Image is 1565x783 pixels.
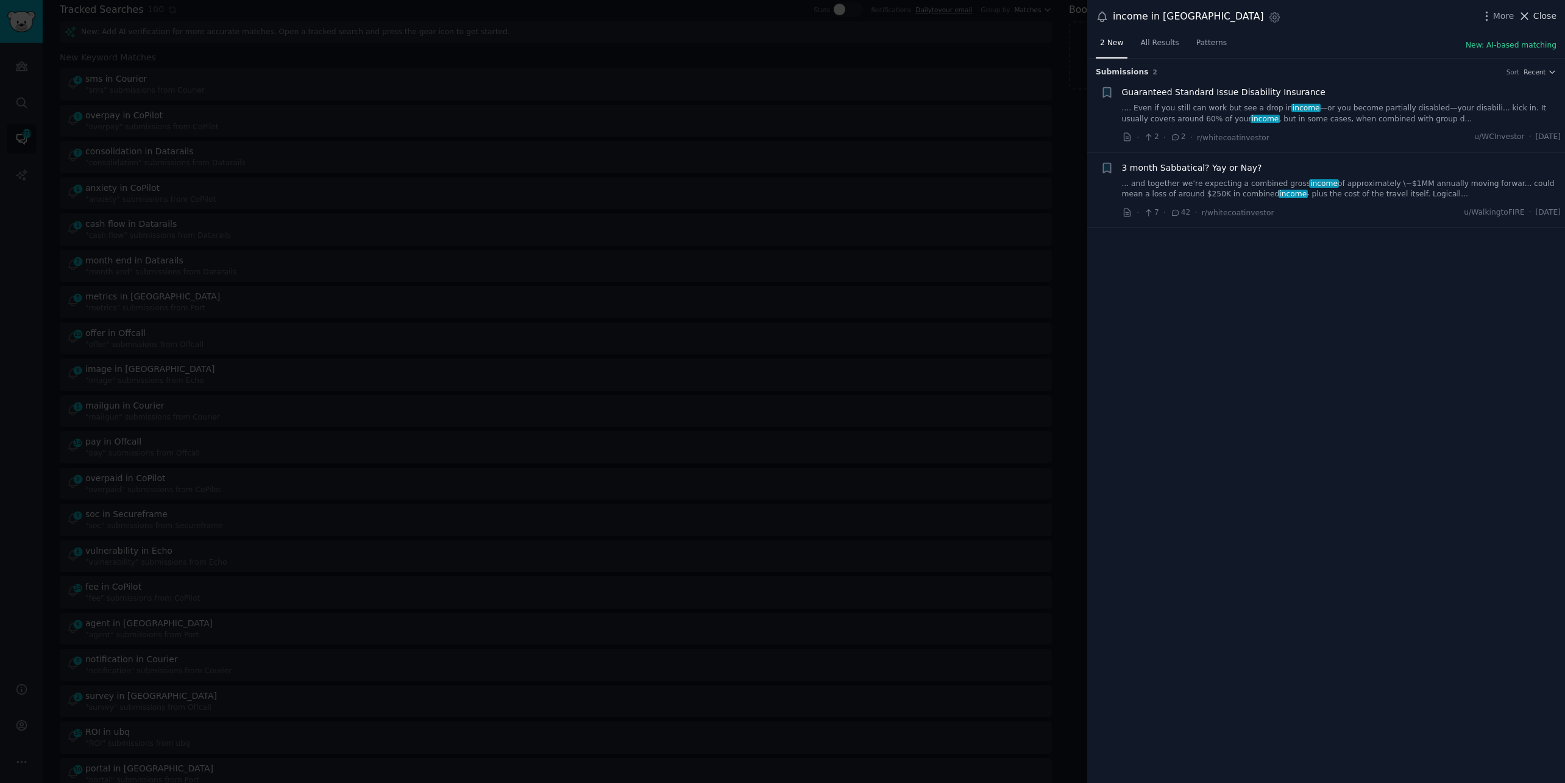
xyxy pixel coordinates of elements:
[1291,104,1321,112] span: income
[1529,132,1531,143] span: ·
[1137,206,1139,219] span: ·
[1466,40,1556,51] button: New: AI-based matching
[1153,68,1157,76] span: 2
[1197,134,1269,142] span: r/whitecoatinvestor
[1529,207,1531,218] span: ·
[1190,131,1193,144] span: ·
[1493,10,1514,23] span: More
[1536,207,1561,218] span: [DATE]
[1533,10,1556,23] span: Close
[1163,131,1166,144] span: ·
[1506,68,1520,76] div: Sort
[1192,34,1231,59] a: Patterns
[1524,68,1556,76] button: Recent
[1194,206,1197,219] span: ·
[1474,132,1524,143] span: u/WCInvestor
[1143,132,1159,143] span: 2
[1113,9,1264,24] div: income in [GEOGRAPHIC_DATA]
[1143,207,1159,218] span: 7
[1136,34,1183,59] a: All Results
[1518,10,1556,23] button: Close
[1096,34,1127,59] a: 2 New
[1163,206,1166,219] span: ·
[1100,38,1123,49] span: 2 New
[1251,115,1280,123] span: income
[1170,132,1185,143] span: 2
[1122,86,1325,99] a: Guaranteed Standard Issue Disability Insurance
[1202,209,1274,217] span: r/whitecoatinvestor
[1309,179,1338,188] span: income
[1122,179,1561,200] a: ... and together we’re expecting a combined grossincomeof approximately \~$1MM annually moving fo...
[1122,162,1262,174] a: 3 month Sabbatical? Yay or Nay?
[1279,190,1308,198] span: income
[1137,131,1139,144] span: ·
[1096,67,1149,78] span: Submission s
[1464,207,1524,218] span: u/WalkingtoFIRE
[1480,10,1514,23] button: More
[1524,68,1545,76] span: Recent
[1536,132,1561,143] span: [DATE]
[1170,207,1190,218] span: 42
[1196,38,1227,49] span: Patterns
[1140,38,1179,49] span: All Results
[1122,103,1561,124] a: .... Even if you still can work but see a drop inincome—or you become partially disabled—your dis...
